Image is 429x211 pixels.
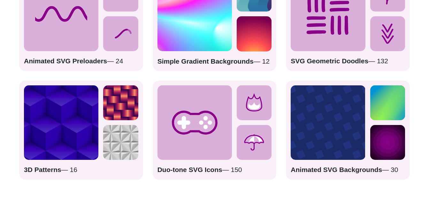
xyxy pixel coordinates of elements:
[157,58,254,65] strong: Simple Gradient Backgrounds
[291,57,368,65] strong: SVG Geometric Doodles
[291,56,405,66] p: — 132
[24,57,107,65] strong: Animated SVG Preloaders
[157,56,272,66] p: — 12
[291,166,382,173] strong: Animated SVG Backgrounds
[103,85,138,120] img: red shiny ribbon woven into a pattern
[24,166,61,173] strong: 3D Patterns
[24,165,138,175] p: — 16
[291,165,405,175] p: — 30
[157,165,272,175] p: — 150
[103,125,138,160] img: Triangular 3d panels in a pattern
[157,166,222,173] strong: Duo-tone SVG Icons
[24,56,138,66] p: — 24
[237,16,272,51] img: glowing yellow warming the purple vector sky
[24,85,98,160] img: blue-stacked-cube-pattern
